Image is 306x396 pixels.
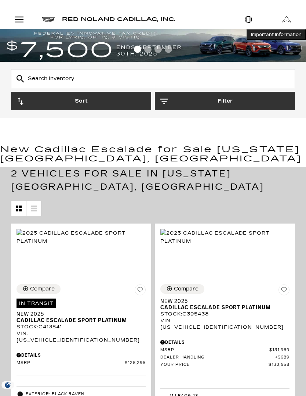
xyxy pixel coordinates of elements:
span: New 2025 [160,298,284,304]
span: Cadillac Escalade Sport Platinum [17,317,140,324]
span: Go to slide 1 [134,46,141,53]
span: $126,295 [125,360,146,366]
span: Go to slide 4 [165,46,172,53]
span: New 2025 [17,311,140,317]
div: Compare [174,286,198,292]
span: Go to slide 2 [144,46,152,53]
a: Red Noland Cadillac, Inc. [62,14,175,25]
img: Cadillac logo [42,17,55,22]
div: VIN: [US_VEHICLE_IDENTIFICATION_NUMBER] [160,317,289,331]
div: Compare [30,286,55,292]
img: 2025 Cadillac Escalade Sport Platinum [17,229,146,245]
a: MSRP $126,295 [17,360,146,366]
a: MSRP $131,969 [160,347,289,353]
a: Your Price $132,658 [160,362,289,368]
span: $689 [275,355,289,360]
span: $131,969 [269,347,289,353]
div: Stock : C413841 [17,324,146,330]
span: Go to slide 3 [154,46,162,53]
a: Cadillac logo [42,14,55,25]
span: Important Information [251,32,302,38]
button: Important Information [247,29,306,40]
span: Cadillac Escalade Sport Platinum [160,304,284,311]
a: Dealer Handling $689 [160,355,289,360]
span: 2 Vehicles for Sale in [US_STATE][GEOGRAPHIC_DATA], [GEOGRAPHIC_DATA] [11,168,264,192]
a: Open Phone Modal [230,10,268,29]
a: Open Get Directions Modal [268,10,306,29]
div: VIN: [US_VEHICLE_IDENTIFICATION_NUMBER] [17,330,146,343]
button: Compare Vehicle [17,284,61,294]
span: MSRP [160,347,269,353]
span: MSRP [17,360,125,366]
a: In TransitNew 2025Cadillac Escalade Sport Platinum [17,298,146,324]
span: Dealer Handling [160,355,275,360]
button: Save Vehicle [278,284,289,298]
img: 2025 Cadillac Escalade Sport Platinum [160,229,289,245]
span: Red Noland Cadillac, Inc. [62,16,175,22]
span: Your Price [160,362,269,368]
input: Search Inventory [11,69,295,88]
a: New 2025Cadillac Escalade Sport Platinum [160,298,289,311]
div: Pricing Details - New 2025 Cadillac Escalade Sport Platinum [160,339,289,346]
div: Stock : C395438 [160,311,289,317]
span: $132,658 [269,362,289,368]
button: Save Vehicle [135,284,146,298]
button: Filter [155,92,295,110]
div: Pricing Details - New 2025 Cadillac Escalade Sport Platinum [17,352,146,358]
span: In Transit [17,299,56,308]
button: Compare Vehicle [160,284,204,294]
button: Sort [11,92,151,110]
